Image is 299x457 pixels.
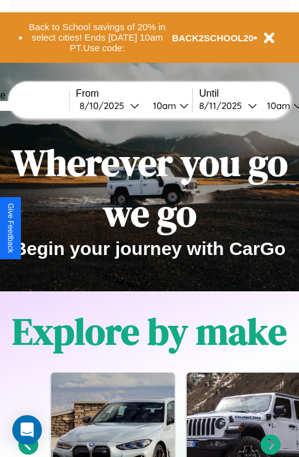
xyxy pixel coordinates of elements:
[261,100,293,111] div: 10am
[76,88,192,99] label: From
[199,100,248,111] div: 8 / 11 / 2025
[147,100,179,111] div: 10am
[80,100,130,111] div: 8 / 10 / 2025
[76,99,143,112] button: 8/10/2025
[172,33,254,43] b: BACK2SCHOOL20
[12,415,42,445] div: Open Intercom Messenger
[12,306,287,357] h1: Explore by make
[143,99,192,112] button: 10am
[6,203,15,253] div: Give Feedback
[23,18,172,57] button: Back to School savings of 20% in select cities! Ends [DATE] 10am PT.Use code:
